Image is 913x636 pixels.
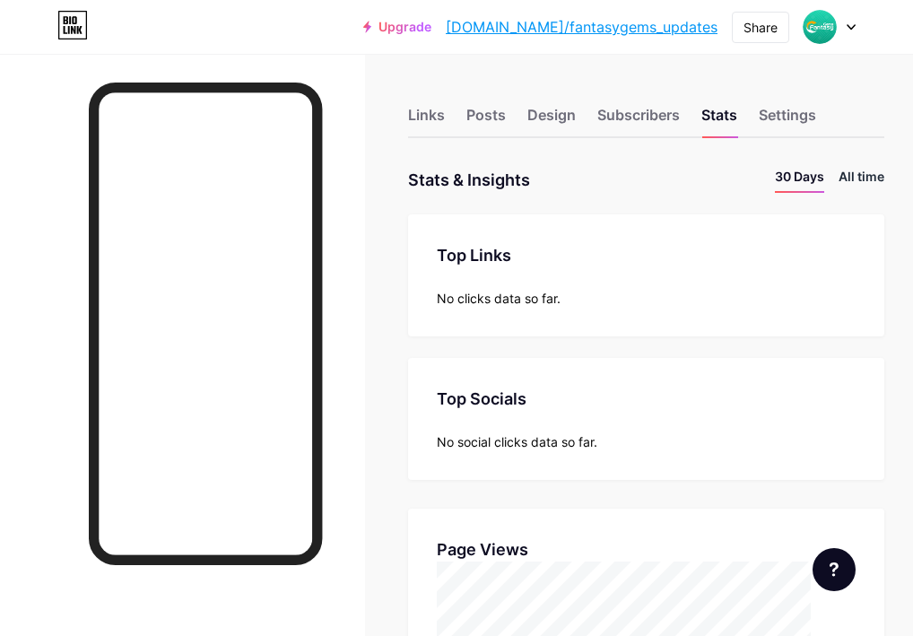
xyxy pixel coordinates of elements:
[408,104,445,136] div: Links
[437,289,856,308] div: No clicks data so far.
[775,167,824,193] li: 30 Days
[759,104,816,136] div: Settings
[437,432,856,451] div: No social clicks data so far.
[839,167,884,193] li: All time
[803,10,837,44] img: 92jeetopk
[527,104,576,136] div: Design
[701,104,737,136] div: Stats
[363,20,431,34] a: Upgrade
[408,167,530,193] div: Stats & Insights
[437,537,856,562] div: Page Views
[446,16,717,38] a: [DOMAIN_NAME]/fantasygems_updates
[437,387,856,411] div: Top Socials
[743,18,778,37] div: Share
[437,243,856,267] div: Top Links
[597,104,680,136] div: Subscribers
[466,104,506,136] div: Posts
